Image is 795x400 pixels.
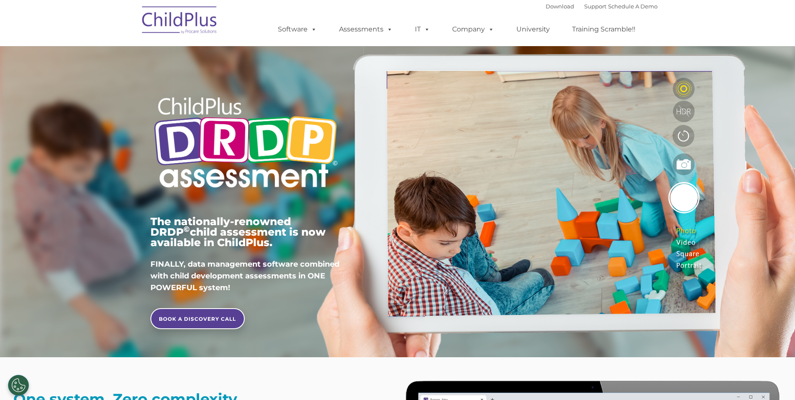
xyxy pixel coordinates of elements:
a: Schedule A Demo [608,3,658,10]
a: Software [269,21,325,38]
span: FINALLY, data management software combined with child development assessments in ONE POWERFUL sys... [150,260,339,292]
a: Download [546,3,574,10]
img: ChildPlus by Procare Solutions [138,0,222,42]
span: The nationally-renowned DRDP child assessment is now available in ChildPlus. [150,215,326,249]
a: Support [584,3,606,10]
button: Cookies Settings [8,375,29,396]
sup: © [184,224,190,234]
a: Training Scramble!! [564,21,644,38]
a: Assessments [331,21,401,38]
a: BOOK A DISCOVERY CALL [150,308,245,329]
a: IT [407,21,438,38]
a: University [508,21,558,38]
font: | [546,3,658,10]
a: Company [444,21,502,38]
img: Copyright - DRDP Logo Light [150,86,341,202]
